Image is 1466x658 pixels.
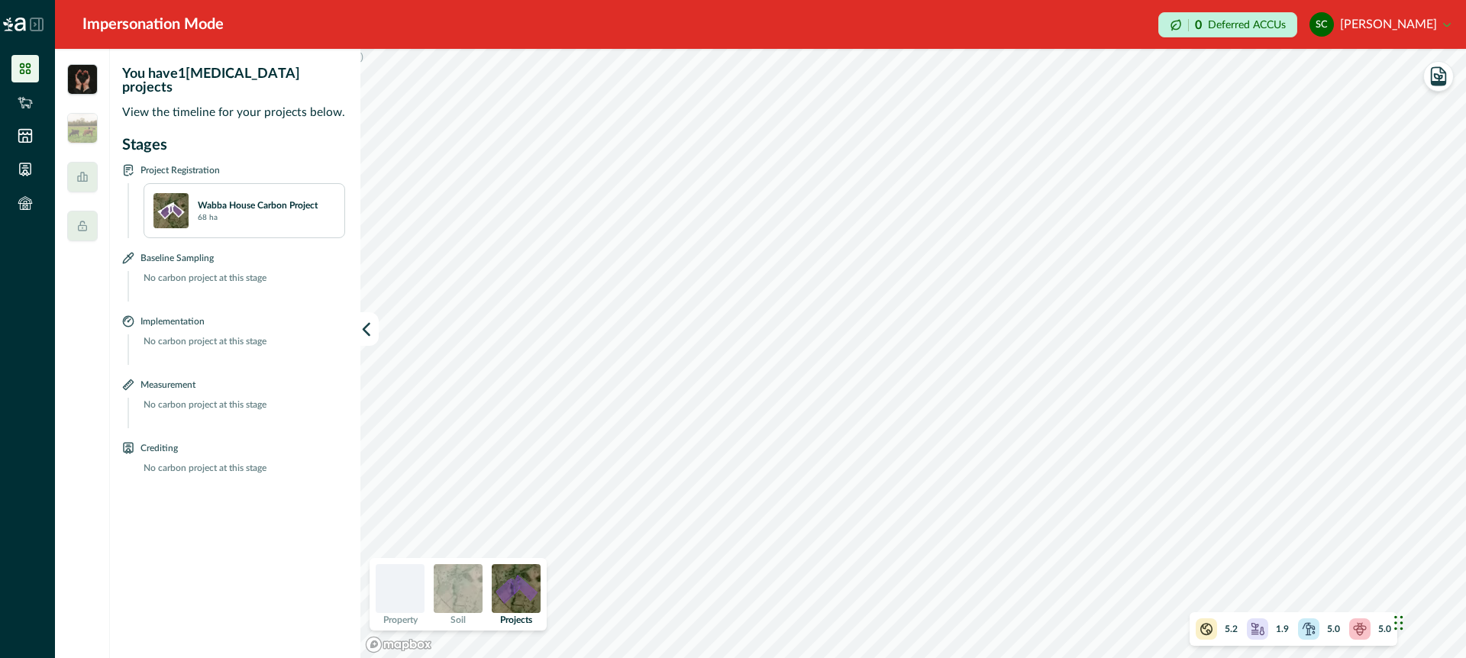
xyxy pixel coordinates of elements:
[1390,585,1466,658] iframe: Chat Widget
[1394,600,1403,646] div: Drag
[1309,6,1451,43] button: simon costello[PERSON_NAME]
[198,212,218,224] p: 68 ha
[1225,622,1238,636] p: 5.2
[1195,19,1202,31] p: 0
[1327,622,1340,636] p: 5.0
[198,198,318,212] p: Wabba House Carbon Project
[360,49,1466,658] canvas: Map
[3,18,26,31] img: Logo
[140,250,214,265] p: Baseline Sampling
[434,564,483,613] img: soil preview
[153,193,189,228] img: J9yROAlo0EAAAAASUVORK5CYII=
[140,163,220,177] p: Project Registration
[140,314,205,328] p: Implementation
[450,615,466,624] p: Soil
[1276,622,1289,636] p: 1.9
[492,564,541,613] img: projects preview
[122,67,351,95] p: You have 1 [MEDICAL_DATA] projects
[365,636,432,653] a: Mapbox logo
[134,334,345,365] p: No carbon project at this stage
[500,615,532,624] p: Projects
[67,113,98,144] img: insight_readygraze-175b0a17.jpg
[134,398,345,428] p: No carbon project at this stage
[134,461,345,492] p: No carbon project at this stage
[140,377,195,392] p: Measurement
[134,271,345,302] p: No carbon project at this stage
[383,615,418,624] p: Property
[122,134,345,156] p: Stages
[67,64,98,95] img: insight_carbon-b2bd3813.png
[1208,19,1286,31] p: Deferred ACCUs
[122,104,351,121] p: View the timeline for your projects below.
[140,440,178,455] p: Crediting
[82,13,224,36] div: Impersonation Mode
[1378,622,1391,636] p: 5.0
